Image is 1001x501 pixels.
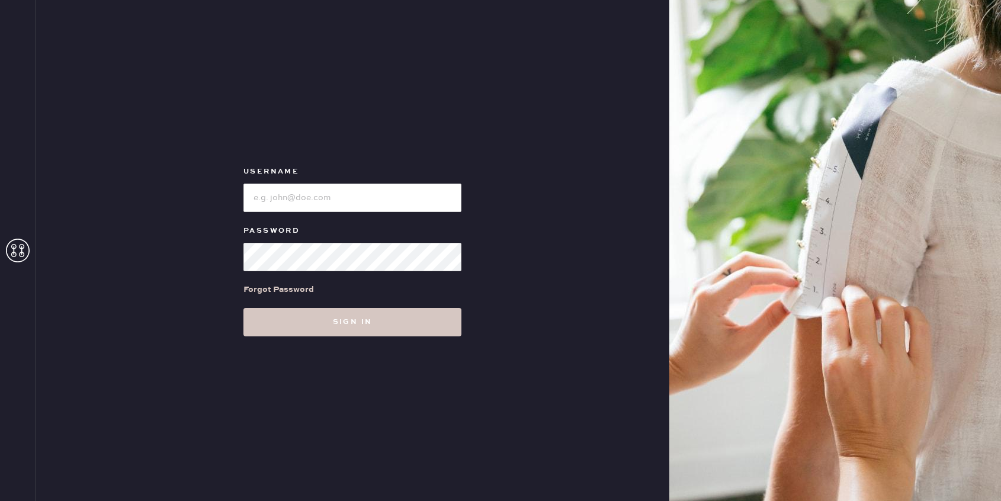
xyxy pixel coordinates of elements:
label: Username [243,165,461,179]
a: Forgot Password [243,271,314,308]
input: e.g. john@doe.com [243,184,461,212]
label: Password [243,224,461,238]
div: Forgot Password [243,283,314,296]
button: Sign in [243,308,461,336]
